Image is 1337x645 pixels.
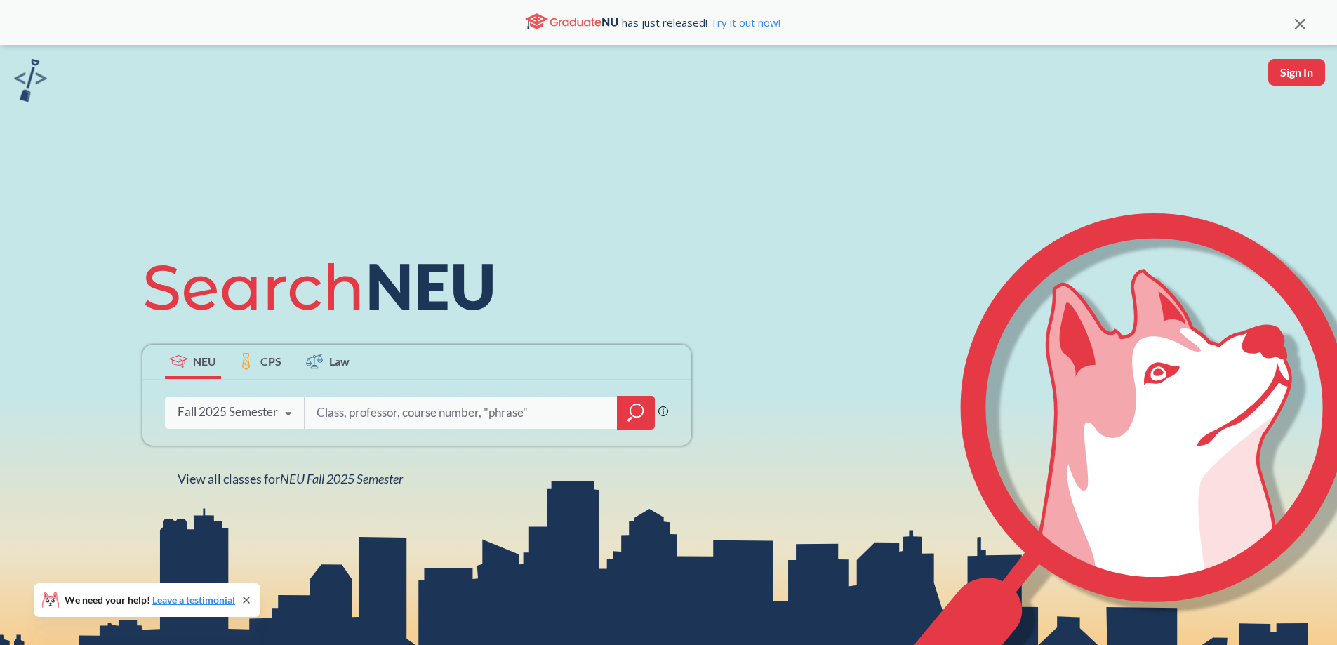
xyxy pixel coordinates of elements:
input: Class, professor, course number, "phrase" [315,398,607,427]
a: Try it out now! [707,15,780,29]
span: We need your help! [65,595,235,605]
span: View all classes for [178,471,403,486]
button: Sign In [1268,59,1325,86]
img: sandbox logo [14,59,47,102]
span: NEU Fall 2025 Semester [280,471,403,486]
span: Law [329,353,350,369]
div: magnifying glass [617,396,655,430]
a: Leave a testimonial [152,594,235,606]
span: NEU [193,353,216,369]
span: CPS [260,353,281,369]
a: sandbox logo [14,59,47,106]
svg: magnifying glass [627,403,644,423]
div: Fall 2025 Semester [178,404,278,420]
span: has just released! [622,15,780,30]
